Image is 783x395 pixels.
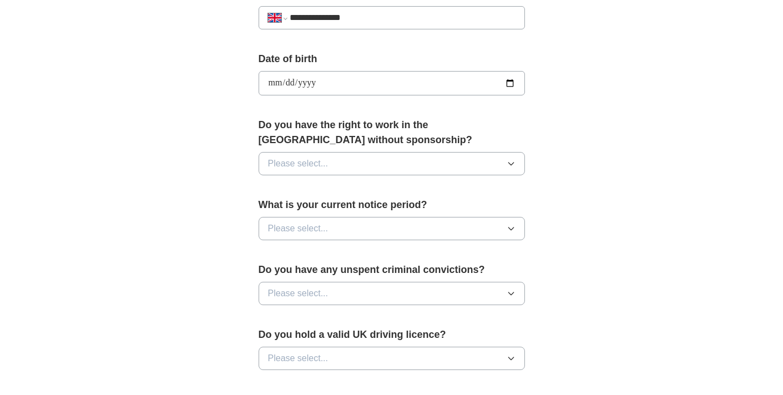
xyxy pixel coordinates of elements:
[259,347,525,370] button: Please select...
[268,352,329,365] span: Please select...
[259,282,525,305] button: Please select...
[259,152,525,175] button: Please select...
[268,287,329,300] span: Please select...
[259,52,525,67] label: Date of birth
[268,157,329,170] span: Please select...
[259,197,525,212] label: What is your current notice period?
[259,327,525,342] label: Do you hold a valid UK driving licence?
[259,217,525,240] button: Please select...
[259,118,525,148] label: Do you have the right to work in the [GEOGRAPHIC_DATA] without sponsorship?
[259,262,525,277] label: Do you have any unspent criminal convictions?
[268,222,329,235] span: Please select...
